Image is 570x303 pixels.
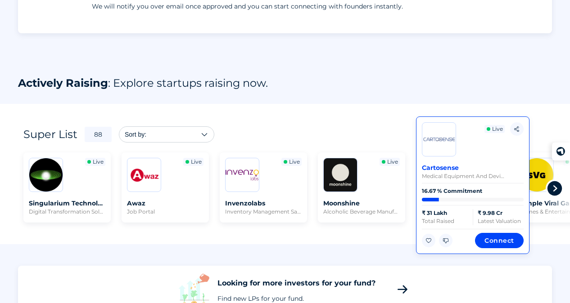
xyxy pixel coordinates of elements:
[422,209,447,217] div: ₹ 31 Lakh
[217,278,375,289] div: Looking for more investors for your fund?
[484,236,514,245] span: Connect
[226,158,259,192] img: 20180202151757508544.png
[289,158,300,166] div: Live
[93,158,104,166] div: Live
[125,131,146,138] mat-select-trigger: Sort by:
[29,199,105,207] span: Singularium Technologies Private Limited
[217,294,304,303] div: Find new LPs for your fund.
[225,199,302,207] span: Invenzolabs
[478,209,502,217] div: ₹ 9.98 Cr
[29,208,105,215] span: digital transformation solutions
[127,199,204,207] span: Awaz
[475,233,524,248] button: Connect
[324,158,357,192] img: 20220701104401790435
[492,125,503,133] div: Live
[92,2,541,11] p: We will notify you over email once approved and you can start connecting with founders instantly.
[18,76,268,89] div: Actively Raising
[478,217,521,225] div: Latest Valuation
[387,158,398,166] div: Live
[323,199,400,207] span: Moonshine
[422,123,456,156] img: 1572496332.818107
[225,208,302,215] span: inventory management saas
[29,158,63,192] img: 20230331163723072875
[108,76,268,89] span: : Explore startups raising now.
[323,208,400,215] span: alcoholic beverage manufacturer
[85,127,112,142] div: 88
[422,164,506,172] span: Cartosense
[127,158,161,192] img: 20230111184708030763.PNG
[520,158,553,192] img: 20230302173354159547
[191,158,202,166] div: Live
[23,125,77,143] div: Super List
[422,187,482,195] div: 16.67 % Commitment
[422,173,506,179] span: medical equipment and devices
[127,208,204,215] span: job portal
[422,217,454,225] div: Total Raised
